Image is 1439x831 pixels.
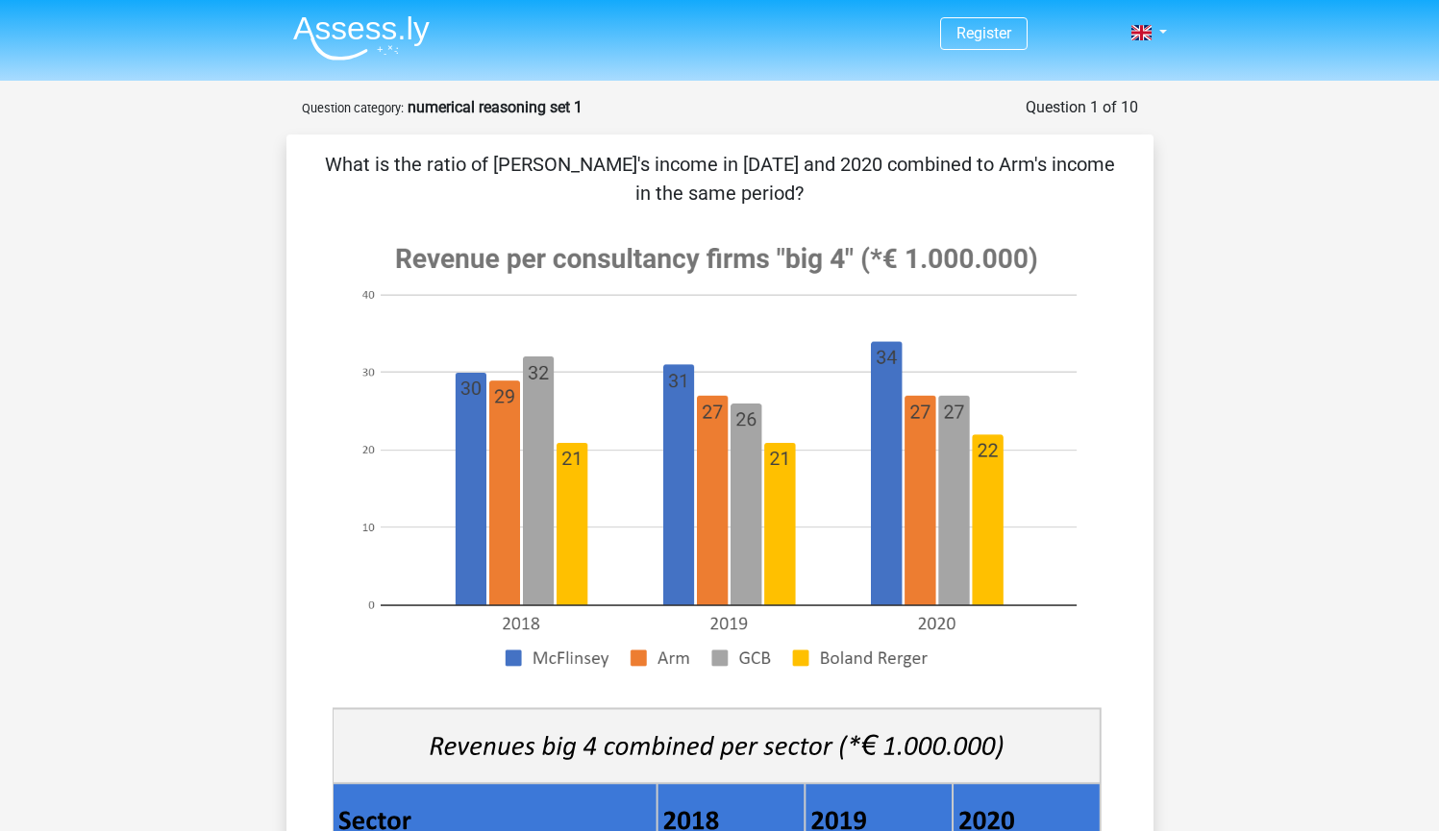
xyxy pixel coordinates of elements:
[317,150,1123,208] p: What is the ratio of [PERSON_NAME]'s income in [DATE] and 2020 combined to Arm's income in the sa...
[293,15,430,61] img: Assessly
[1026,96,1138,119] div: Question 1 of 10
[302,101,404,115] small: Question category:
[956,24,1011,42] a: Register
[408,98,583,116] strong: numerical reasoning set 1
